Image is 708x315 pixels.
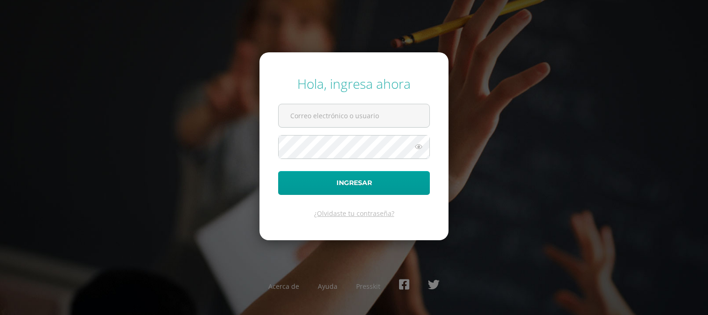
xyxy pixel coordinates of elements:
[268,282,299,291] a: Acerca de
[318,282,337,291] a: Ayuda
[314,209,394,218] a: ¿Olvidaste tu contraseña?
[279,104,429,127] input: Correo electrónico o usuario
[278,75,430,93] div: Hola, ingresa ahora
[356,282,380,291] a: Presskit
[278,171,430,195] button: Ingresar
